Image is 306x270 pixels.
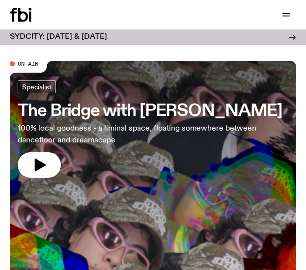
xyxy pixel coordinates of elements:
[22,83,52,90] span: Specialist
[10,33,107,41] h3: SYDCITY: [DATE] & [DATE]
[18,123,269,146] p: 100% local goodness - a liminal space, floating somewhere between dancefloor and dreamscape
[18,81,56,93] a: Specialist
[18,81,282,178] a: The Bridge with [PERSON_NAME]100% local goodness - a liminal space, floating somewhere between da...
[18,103,282,119] h3: The Bridge with [PERSON_NAME]
[18,60,38,67] span: On Air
